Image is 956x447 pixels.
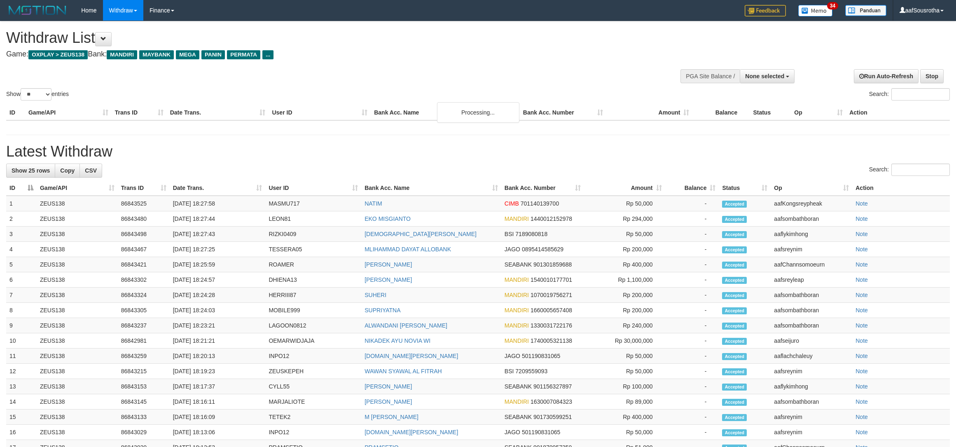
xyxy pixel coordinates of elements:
td: - [665,288,719,303]
td: - [665,257,719,272]
td: TESSERA05 [265,242,361,257]
span: JAGO [505,353,520,359]
span: Accepted [722,414,747,421]
td: 86843133 [118,410,170,425]
span: CSV [85,167,97,174]
span: Copy 1070019756271 to clipboard [531,292,572,298]
td: Rp 200,000 [584,242,665,257]
th: Balance [692,105,750,120]
td: aafsombathboran [771,303,852,318]
a: Note [855,246,868,253]
td: 86843237 [118,318,170,333]
span: MANDIRI [505,337,529,344]
td: [DATE] 18:24:57 [170,272,266,288]
td: aafsreyleap [771,272,852,288]
td: ZEUS138 [37,364,118,379]
td: [DATE] 18:27:58 [170,196,266,211]
td: 1 [6,196,37,211]
a: [PERSON_NAME] [365,398,412,405]
span: Copy 1660005657408 to clipboard [531,307,572,314]
td: aafsreynim [771,364,852,379]
td: - [665,364,719,379]
span: Accepted [722,292,747,299]
span: Accepted [722,368,747,375]
span: MAYBANK [139,50,174,59]
td: [DATE] 18:16:11 [170,394,266,410]
a: EKO MISGIANTO [365,215,411,222]
span: Copy 7209559093 to clipboard [515,368,547,374]
td: aaflykimhong [771,379,852,394]
span: MANDIRI [505,215,529,222]
span: SEABANK [505,383,532,390]
td: [DATE] 18:21:21 [170,333,266,349]
td: TETEK2 [265,410,361,425]
td: [DATE] 18:19:23 [170,364,266,379]
div: Processing... [437,102,519,123]
img: MOTION_logo.png [6,4,69,16]
td: ZEUS138 [37,394,118,410]
td: MOBILE999 [265,303,361,318]
th: Amount [606,105,693,120]
td: HERRIII87 [265,288,361,303]
td: MASMU717 [265,196,361,211]
td: 86843302 [118,272,170,288]
span: Accepted [722,384,747,391]
td: Rp 30,000,000 [584,333,665,349]
td: Rp 400,000 [584,257,665,272]
span: Copy 0895414585629 to clipboard [522,246,563,253]
th: ID: activate to sort column descending [6,180,37,196]
th: Amount: activate to sort column ascending [584,180,665,196]
span: Copy 701140139700 to clipboard [521,200,559,207]
a: Note [855,368,868,374]
td: Rp 50,000 [584,364,665,379]
span: CIMB [505,200,519,207]
label: Search: [869,164,950,176]
a: Show 25 rows [6,164,55,178]
th: Op: activate to sort column ascending [771,180,852,196]
span: None selected [745,73,784,80]
td: [DATE] 18:20:13 [170,349,266,364]
td: Rp 294,000 [584,211,665,227]
a: Note [855,307,868,314]
td: ZEUS138 [37,333,118,349]
span: Copy 901301859688 to clipboard [533,261,572,268]
td: 86843480 [118,211,170,227]
td: Rp 1,100,000 [584,272,665,288]
td: Rp 100,000 [584,379,665,394]
span: MANDIRI [505,307,529,314]
td: 86843525 [118,196,170,211]
a: Note [855,215,868,222]
td: aafKongsreypheak [771,196,852,211]
span: Accepted [722,399,747,406]
td: [DATE] 18:27:44 [170,211,266,227]
span: PERMATA [227,50,260,59]
td: Rp 50,000 [584,425,665,440]
td: [DATE] 18:27:43 [170,227,266,242]
span: Copy 1440012152978 to clipboard [531,215,572,222]
td: - [665,410,719,425]
span: Copy 501190831065 to clipboard [522,353,560,359]
td: [DATE] 18:27:25 [170,242,266,257]
span: BSI [505,368,514,374]
th: Balance: activate to sort column ascending [665,180,719,196]
td: aafsombathboran [771,211,852,227]
td: ZEUS138 [37,227,118,242]
span: Accepted [722,216,747,223]
a: SUPRIYATNA [365,307,400,314]
th: Trans ID [112,105,167,120]
td: - [665,425,719,440]
td: aafseijuro [771,333,852,349]
td: MARJALIOTE [265,394,361,410]
h1: Latest Withdraw [6,143,950,160]
td: [DATE] 18:24:28 [170,288,266,303]
span: MEGA [176,50,199,59]
a: [DOMAIN_NAME][PERSON_NAME] [365,429,458,435]
td: ROAMER [265,257,361,272]
th: Action [852,180,950,196]
td: 12 [6,364,37,379]
th: ID [6,105,25,120]
td: [DATE] 18:25:59 [170,257,266,272]
td: 3 [6,227,37,242]
span: Copy 1540010177701 to clipboard [531,276,572,283]
span: SEABANK [505,414,532,420]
